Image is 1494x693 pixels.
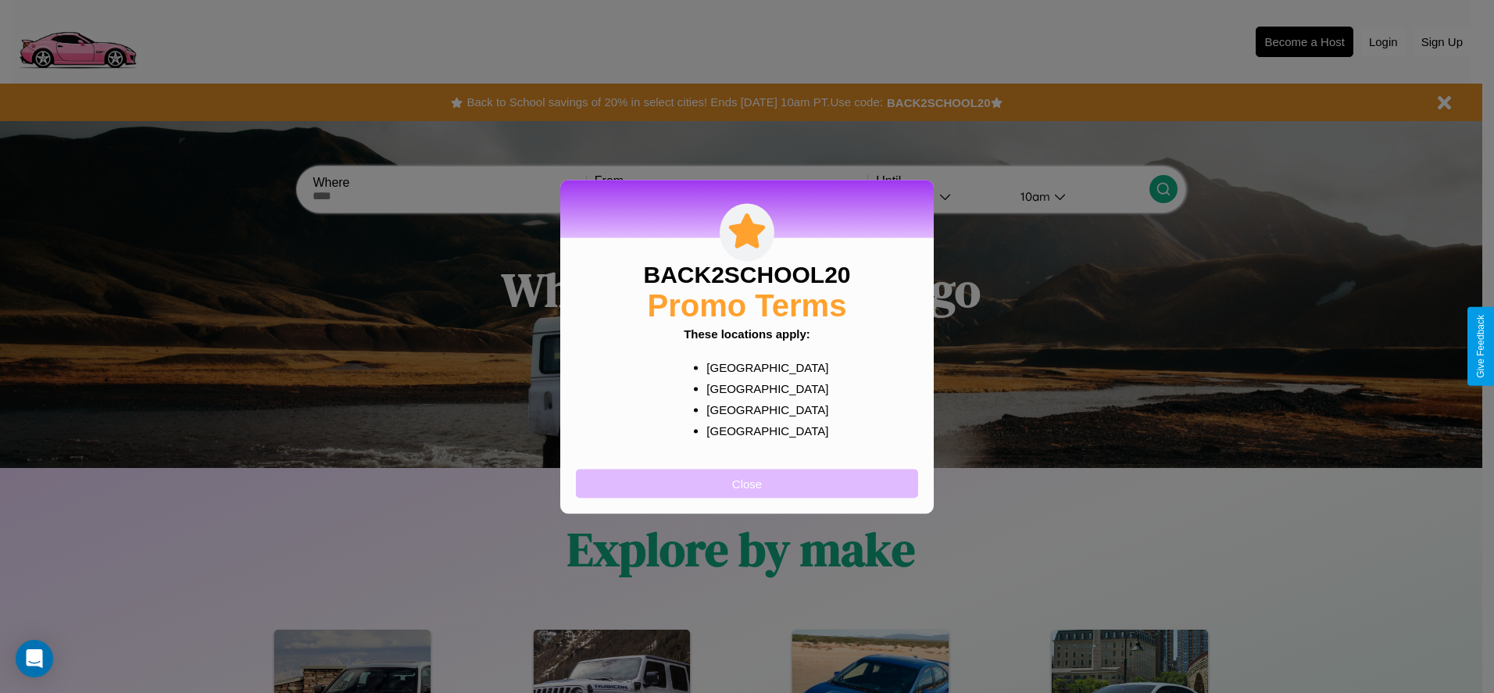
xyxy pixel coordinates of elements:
h2: Promo Terms [648,288,847,323]
p: [GEOGRAPHIC_DATA] [706,377,818,398]
p: [GEOGRAPHIC_DATA] [706,420,818,441]
b: These locations apply: [684,327,810,340]
p: [GEOGRAPHIC_DATA] [706,356,818,377]
div: Open Intercom Messenger [16,640,53,677]
button: Close [576,469,918,498]
p: [GEOGRAPHIC_DATA] [706,398,818,420]
div: Give Feedback [1475,315,1486,378]
h3: BACK2SCHOOL20 [643,261,850,288]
